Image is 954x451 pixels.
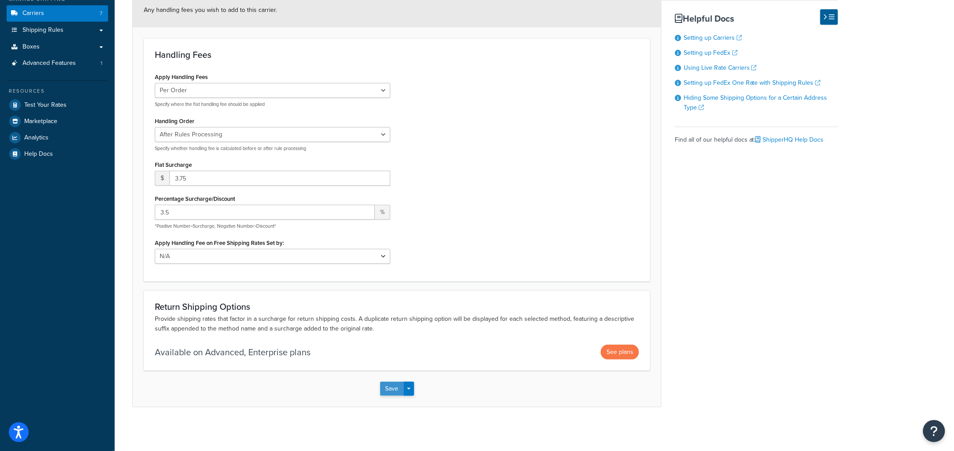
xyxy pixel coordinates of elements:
p: *Positive Number=Surcharge, Negative Number=Discount* [155,223,390,229]
a: Analytics [7,130,108,146]
a: ShipperHQ Help Docs [756,135,824,144]
a: Setting up Carriers [684,33,742,42]
div: Resources [7,87,108,95]
div: Find all of our helpful docs at: [675,127,838,146]
button: Save [380,382,404,396]
span: Shipping Rules [22,26,64,34]
a: Boxes [7,39,108,55]
h3: Helpful Docs [675,14,838,23]
span: Advanced Features [22,60,76,67]
h3: Return Shipping Options [155,302,639,312]
label: Flat Surcharge [155,162,192,168]
a: Using Live Rate Carriers [684,63,757,72]
span: Carriers [22,10,44,17]
a: Setting up FedEx One Rate with Shipping Rules [684,78,821,87]
h3: Handling Fees [155,50,639,60]
p: Provide shipping rates that factor in a surcharge for return shipping costs. A duplicate return s... [155,314,639,334]
a: Help Docs [7,146,108,162]
span: Test Your Rates [24,101,67,109]
a: Test Your Rates [7,97,108,113]
span: Help Docs [24,150,53,158]
li: Carriers [7,5,108,22]
li: Advanced Features [7,55,108,71]
p: Specify where the flat handling fee should be applied [155,101,390,108]
a: Carriers7 [7,5,108,22]
span: 7 [100,10,102,17]
p: Available on Advanced, Enterprise plans [155,346,311,358]
span: Any handling fees you wish to add to this carrier. [144,5,277,15]
label: Apply Handling Fees [155,74,208,80]
span: Analytics [24,134,49,142]
span: Marketplace [24,118,57,125]
label: Percentage Surcharge/Discount [155,195,235,202]
a: Setting up FedEx [684,48,737,57]
a: Marketplace [7,113,108,129]
a: Hiding Some Shipping Options for a Certain Address Type [684,93,827,112]
button: Open Resource Center [923,420,945,442]
p: Specify whether handling fee is calculated before or after rule processing [155,145,390,152]
span: Boxes [22,43,40,51]
label: Apply Handling Fee on Free Shipping Rates Set by: [155,240,284,246]
span: 1 [101,60,102,67]
button: Hide Help Docs [820,9,838,25]
a: Advanced Features1 [7,55,108,71]
span: $ [155,171,169,186]
label: Handling Order [155,118,195,124]
a: Shipping Rules [7,22,108,38]
button: See plans [601,345,639,360]
span: % [375,205,390,220]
